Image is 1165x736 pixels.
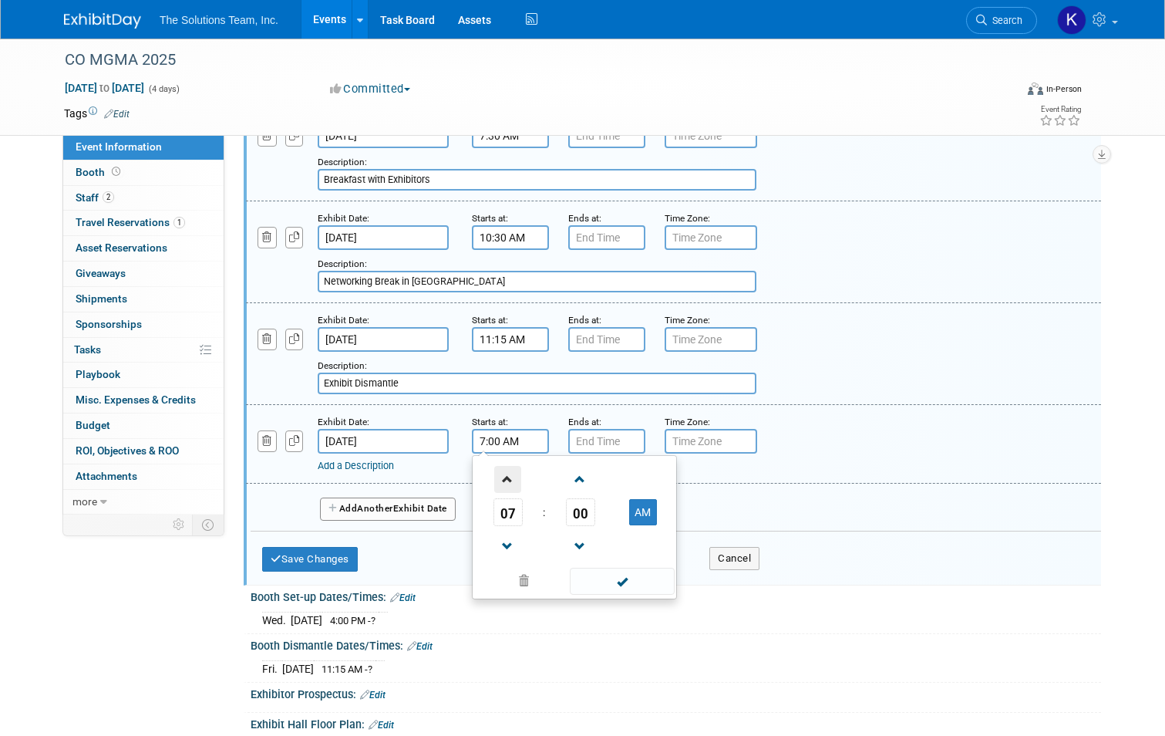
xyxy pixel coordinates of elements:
span: Booth not reserved yet [109,166,123,177]
input: Time Zone [665,429,757,454]
td: Tags [64,106,130,121]
span: Sponsorships [76,318,142,330]
span: 4:00 PM - [330,615,375,626]
a: Edit [390,593,416,603]
a: Shipments [63,287,224,312]
span: ? [368,663,372,675]
span: ROI, Objectives & ROO [76,444,179,457]
td: : [540,498,548,526]
td: Personalize Event Tab Strip [166,515,193,535]
a: Decrement Minute [566,526,595,566]
span: Tasks [74,343,101,356]
input: Description [318,373,756,394]
small: Exhibit Date: [318,315,369,326]
input: Start Time [472,327,549,352]
input: Start Time [472,429,549,454]
a: Staff2 [63,186,224,211]
a: more [63,490,224,515]
span: Pick Hour [493,498,523,526]
small: Ends at: [568,417,601,427]
a: Add a Description [318,460,394,471]
img: Format-Inperson.png [1028,83,1043,95]
img: ExhibitDay [64,13,141,29]
small: Starts at: [472,417,508,427]
div: Booth Dismantle Dates/Times: [251,634,1101,654]
small: Starts at: [472,315,508,326]
a: Event Information [63,135,224,160]
input: Time Zone [665,327,757,352]
small: Exhibit Date: [318,417,369,427]
td: Wed. [262,612,291,628]
span: Attachments [76,470,137,482]
a: Misc. Expenses & Credits [63,388,224,413]
a: Travel Reservations1 [63,211,224,235]
span: Another [357,503,393,514]
span: to [97,82,112,94]
a: Sponsorships [63,312,224,337]
small: Exhibit Date: [318,213,369,224]
span: [DATE] [DATE] [64,81,145,95]
small: Time Zone: [665,417,710,427]
input: Date [318,123,449,148]
td: Toggle Event Tabs [193,515,224,535]
div: In-Person [1045,83,1082,95]
a: Edit [369,720,394,731]
small: Description: [318,258,367,269]
a: Done [569,572,675,593]
input: Time Zone [665,225,757,250]
a: Tasks [63,338,224,363]
td: [DATE] [282,660,314,677]
input: End Time [568,123,645,148]
span: more [72,495,97,508]
small: Description: [318,360,367,371]
span: Pick Minute [566,498,595,526]
span: Misc. Expenses & Credits [76,393,196,406]
a: Edit [360,690,386,701]
span: 11:15 AM - [322,663,372,675]
a: Playbook [63,363,224,387]
input: Date [318,225,449,250]
small: Time Zone: [665,213,710,224]
input: End Time [568,429,645,454]
small: Ends at: [568,213,601,224]
div: Booth Set-up Dates/Times: [251,586,1101,606]
span: Event Information [76,140,162,153]
button: Cancel [709,547,759,570]
input: Description [318,169,756,191]
a: Edit [407,641,433,652]
button: Save Changes [262,547,358,572]
small: Description: [318,157,367,167]
input: Description [318,271,756,292]
div: CO MGMA 2025 [59,46,995,74]
span: Asset Reservations [76,241,167,254]
a: Edit [104,109,130,120]
a: Clear selection [476,571,571,593]
a: Giveaways [63,262,224,286]
button: AddAnotherExhibit Date [320,498,456,521]
div: Exhibit Hall Floor Plan: [251,713,1101,733]
input: Date [318,327,449,352]
input: Start Time [472,225,549,250]
a: Decrement Hour [493,526,523,566]
span: Booth [76,166,123,178]
small: Starts at: [472,213,508,224]
a: Booth [63,160,224,185]
div: Event Format [931,80,1082,103]
span: (4 days) [147,84,180,94]
input: Start Time [472,123,549,148]
span: The Solutions Team, Inc. [160,14,278,26]
td: [DATE] [291,612,322,628]
small: Time Zone: [665,315,710,326]
span: ? [371,615,375,626]
span: Shipments [76,292,127,305]
span: Giveaways [76,267,126,279]
td: Fri. [262,660,282,677]
input: End Time [568,225,645,250]
span: 2 [103,191,114,203]
img: Kaelon Harris [1057,5,1086,35]
span: Travel Reservations [76,216,185,228]
a: Budget [63,414,224,438]
a: Asset Reservations [63,236,224,261]
a: Search [966,7,1037,34]
a: Attachments [63,464,224,489]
